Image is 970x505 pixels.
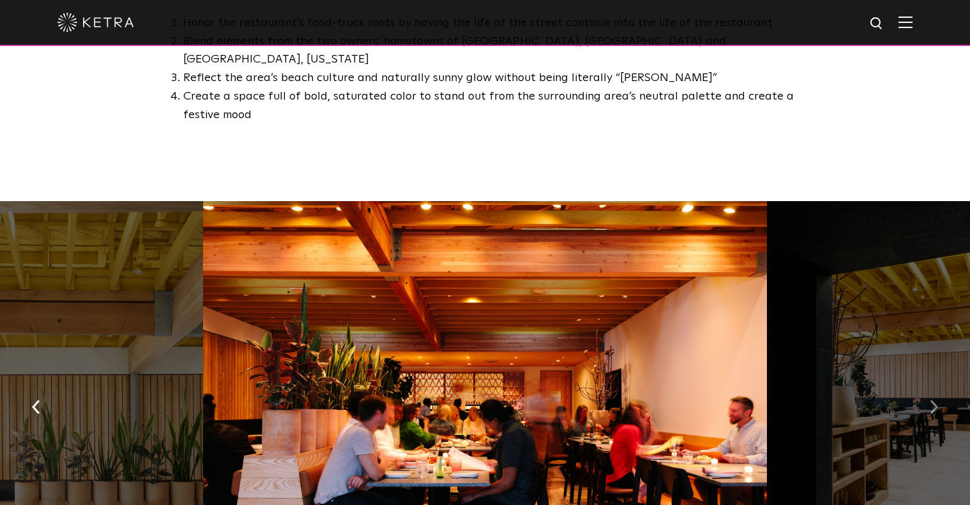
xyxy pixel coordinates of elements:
img: search icon [869,16,885,32]
img: Hamburger%20Nav.svg [898,16,913,28]
img: ketra-logo-2019-white [57,13,134,32]
img: arrow-right-black.svg [930,400,938,414]
img: arrow-left-black.svg [32,400,40,414]
li: Create a space full of bold, saturated color to stand out from the surrounding area’s neutral pal... [183,87,805,124]
li: Blend elements from the two owners’ hometowns of [GEOGRAPHIC_DATA], [GEOGRAPHIC_DATA] and [GEOGRA... [183,33,805,70]
li: Reflect the area’s beach culture and naturally sunny glow without being literally “[PERSON_NAME]” [183,69,805,87]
